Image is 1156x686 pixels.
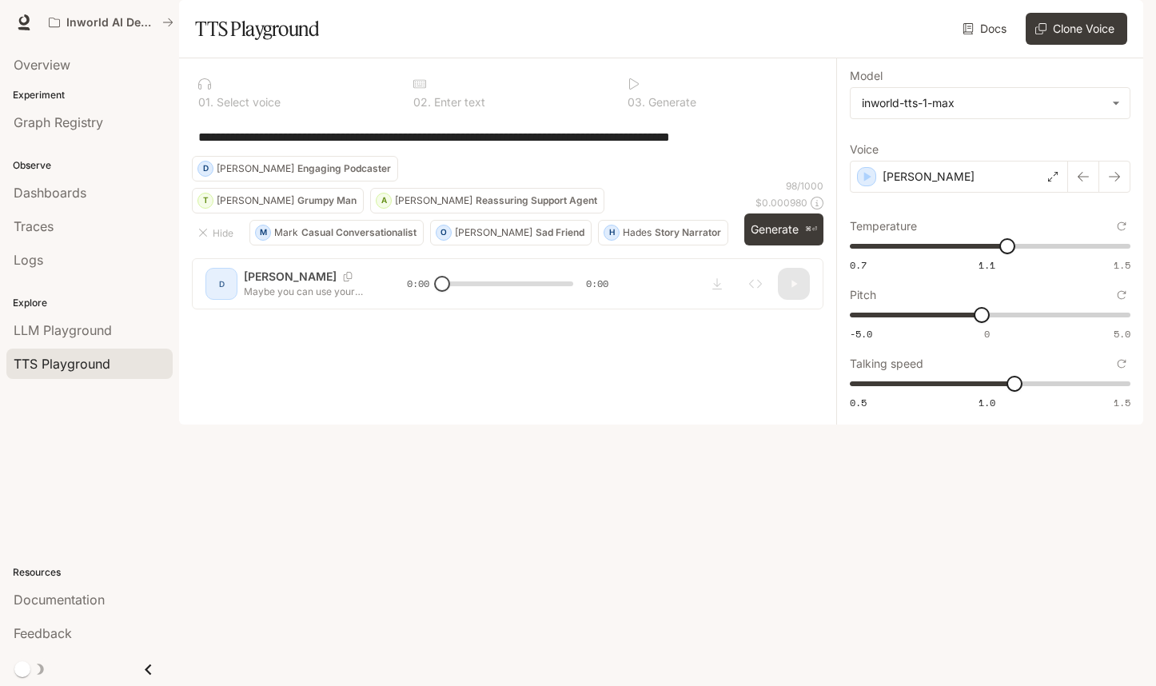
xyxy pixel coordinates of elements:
[598,220,728,245] button: HHadesStory Narrator
[1113,286,1130,304] button: Reset to default
[42,6,181,38] button: All workspaces
[805,225,817,234] p: ⌘⏎
[431,97,485,108] p: Enter text
[66,16,156,30] p: Inworld AI Demos
[198,156,213,181] div: D
[192,220,243,245] button: Hide
[217,196,294,205] p: [PERSON_NAME]
[850,258,867,272] span: 0.7
[198,188,213,213] div: T
[786,179,823,193] p: 98 / 1000
[192,188,364,213] button: T[PERSON_NAME]Grumpy Man
[850,358,923,369] p: Talking speed
[195,13,319,45] h1: TTS Playground
[395,196,472,205] p: [PERSON_NAME]
[455,228,532,237] p: [PERSON_NAME]
[851,88,1130,118] div: inworld-tts-1-max
[1026,13,1127,45] button: Clone Voice
[297,164,391,173] p: Engaging Podcaster
[655,228,721,237] p: Story Narrator
[623,228,652,237] p: Hades
[862,95,1104,111] div: inworld-tts-1-max
[536,228,584,237] p: Sad Friend
[436,220,451,245] div: O
[604,220,619,245] div: H
[883,169,975,185] p: [PERSON_NAME]
[430,220,592,245] button: O[PERSON_NAME]Sad Friend
[217,164,294,173] p: [PERSON_NAME]
[984,327,990,341] span: 0
[256,220,270,245] div: M
[213,97,281,108] p: Select voice
[850,221,917,232] p: Temperature
[850,289,876,301] p: Pitch
[370,188,604,213] button: A[PERSON_NAME]Reassuring Support Agent
[1113,217,1130,235] button: Reset to default
[377,188,391,213] div: A
[297,196,357,205] p: Grumpy Man
[413,97,431,108] p: 0 2 .
[1114,258,1130,272] span: 1.5
[1114,327,1130,341] span: 5.0
[645,97,696,108] p: Generate
[850,396,867,409] span: 0.5
[979,396,995,409] span: 1.0
[274,228,298,237] p: Mark
[476,196,597,205] p: Reassuring Support Agent
[198,97,213,108] p: 0 1 .
[301,228,417,237] p: Casual Conversationalist
[1114,396,1130,409] span: 1.5
[979,258,995,272] span: 1.1
[744,213,823,246] button: Generate⌘⏎
[850,327,872,341] span: -5.0
[850,144,879,155] p: Voice
[959,13,1013,45] a: Docs
[628,97,645,108] p: 0 3 .
[1113,355,1130,373] button: Reset to default
[192,156,398,181] button: D[PERSON_NAME]Engaging Podcaster
[850,70,883,82] p: Model
[249,220,424,245] button: MMarkCasual Conversationalist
